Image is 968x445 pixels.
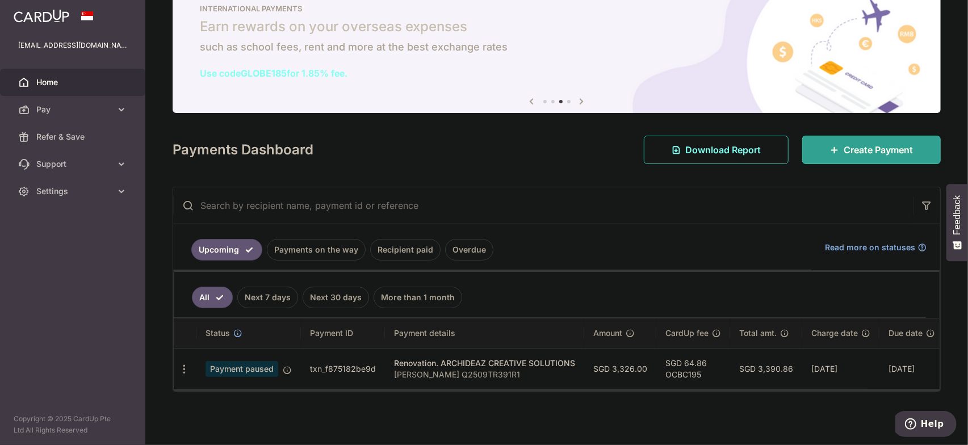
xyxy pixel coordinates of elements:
[895,411,957,439] iframe: Opens a widget where you can find more information
[173,140,313,160] h4: Payments Dashboard
[36,186,111,197] span: Settings
[802,348,879,389] td: [DATE]
[36,104,111,115] span: Pay
[394,358,575,369] div: Renovation. ARCHIDEAZ CREATIVE SOLUTIONS
[644,136,789,164] a: Download Report
[206,361,278,377] span: Payment paused
[385,318,584,348] th: Payment details
[656,348,730,389] td: SGD 64.86 OCBC195
[739,328,777,339] span: Total amt.
[374,287,462,308] a: More than 1 month
[952,195,962,235] span: Feedback
[825,242,927,253] a: Read more on statuses
[192,287,233,308] a: All
[301,348,385,389] td: txn_f875182be9d
[730,348,802,389] td: SGD 3,390.86
[685,143,761,157] span: Download Report
[200,18,913,36] h5: Earn rewards on your overseas expenses
[237,287,298,308] a: Next 7 days
[200,68,347,79] a: Use codeGLOBE185for 1.85% fee.
[394,369,575,380] p: [PERSON_NAME] Q2509TR391R1
[665,328,709,339] span: CardUp fee
[36,131,111,142] span: Refer & Save
[173,187,913,224] input: Search by recipient name, payment id or reference
[301,318,385,348] th: Payment ID
[802,136,941,164] a: Create Payment
[267,239,366,261] a: Payments on the way
[879,348,944,389] td: [DATE]
[36,77,111,88] span: Home
[844,143,913,157] span: Create Payment
[200,4,913,13] p: INTERNATIONAL PAYMENTS
[206,328,230,339] span: Status
[303,287,369,308] a: Next 30 days
[445,239,493,261] a: Overdue
[811,328,858,339] span: Charge date
[191,239,262,261] a: Upcoming
[370,239,441,261] a: Recipient paid
[825,242,915,253] span: Read more on statuses
[14,9,69,23] img: CardUp
[200,40,913,54] h6: such as school fees, rent and more at the best exchange rates
[889,328,923,339] span: Due date
[241,68,287,79] b: GLOBE185
[946,184,968,261] button: Feedback - Show survey
[36,158,111,170] span: Support
[18,40,127,51] p: [EMAIL_ADDRESS][DOMAIN_NAME]
[593,328,622,339] span: Amount
[584,348,656,389] td: SGD 3,326.00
